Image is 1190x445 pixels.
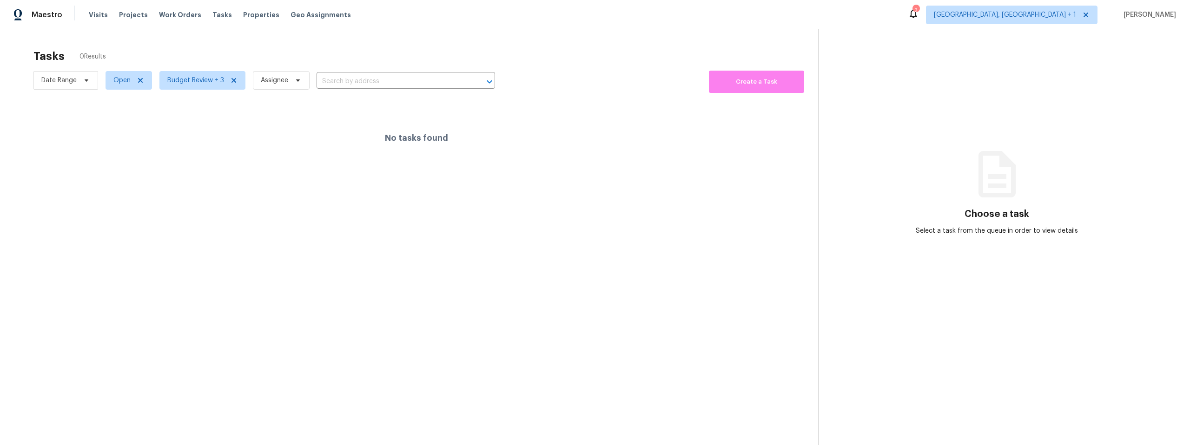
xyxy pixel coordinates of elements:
[167,76,224,85] span: Budget Review + 3
[714,77,800,87] span: Create a Task
[261,76,288,85] span: Assignee
[385,133,448,143] h4: No tasks found
[119,10,148,20] span: Projects
[912,6,919,15] div: 2
[32,10,62,20] span: Maestro
[159,10,201,20] span: Work Orders
[965,209,1029,219] h3: Choose a task
[1120,10,1176,20] span: [PERSON_NAME]
[79,52,106,61] span: 0 Results
[317,74,469,89] input: Search by address
[908,226,1086,236] div: Select a task from the queue in order to view details
[291,10,351,20] span: Geo Assignments
[33,52,65,61] h2: Tasks
[41,76,77,85] span: Date Range
[934,10,1076,20] span: [GEOGRAPHIC_DATA], [GEOGRAPHIC_DATA] + 1
[709,71,804,93] button: Create a Task
[89,10,108,20] span: Visits
[483,75,496,88] button: Open
[113,76,131,85] span: Open
[212,12,232,18] span: Tasks
[243,10,279,20] span: Properties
